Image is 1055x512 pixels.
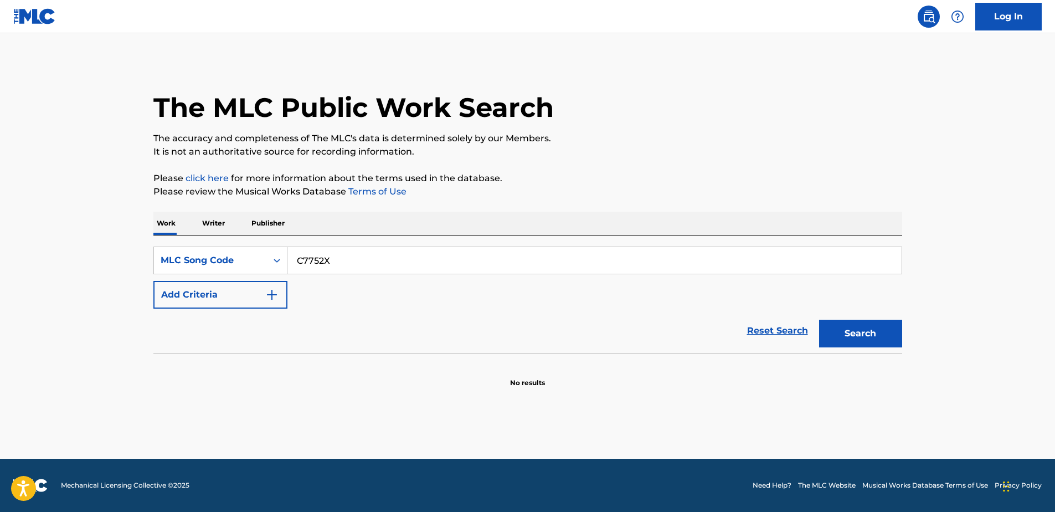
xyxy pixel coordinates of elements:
[186,173,229,183] a: click here
[753,480,791,490] a: Need Help?
[161,254,260,267] div: MLC Song Code
[153,247,902,353] form: Search Form
[153,212,179,235] p: Work
[922,10,935,23] img: search
[1003,470,1010,503] div: Drag
[153,145,902,158] p: It is not an authoritative source for recording information.
[61,480,189,490] span: Mechanical Licensing Collective © 2025
[510,365,545,388] p: No results
[951,10,964,23] img: help
[153,132,902,145] p: The accuracy and completeness of The MLC's data is determined solely by our Members.
[153,172,902,185] p: Please for more information about the terms used in the database.
[1000,459,1055,512] iframe: Chat Widget
[13,8,56,24] img: MLC Logo
[975,3,1042,30] a: Log In
[995,480,1042,490] a: Privacy Policy
[13,479,48,492] img: logo
[918,6,940,28] a: Public Search
[798,480,856,490] a: The MLC Website
[153,281,287,309] button: Add Criteria
[819,320,902,347] button: Search
[946,6,969,28] div: Help
[248,212,288,235] p: Publisher
[265,288,279,301] img: 9d2ae6d4665cec9f34b9.svg
[153,91,554,124] h1: The MLC Public Work Search
[862,480,988,490] a: Musical Works Database Terms of Use
[153,185,902,198] p: Please review the Musical Works Database
[199,212,228,235] p: Writer
[742,319,814,343] a: Reset Search
[346,186,406,197] a: Terms of Use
